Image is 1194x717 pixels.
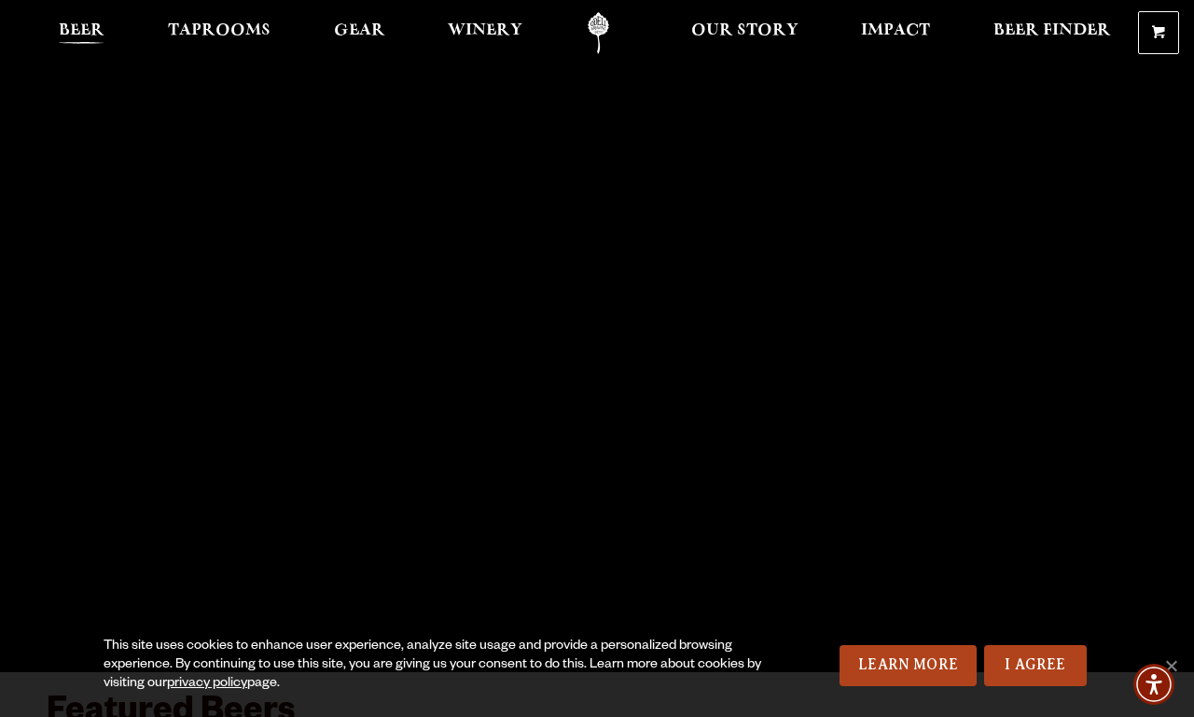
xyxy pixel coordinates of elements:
[1133,664,1174,705] div: Accessibility Menu
[849,12,942,54] a: Impact
[981,12,1123,54] a: Beer Finder
[679,12,811,54] a: Our Story
[691,23,798,38] span: Our Story
[47,12,117,54] a: Beer
[861,23,930,38] span: Impact
[436,12,535,54] a: Winery
[168,23,271,38] span: Taprooms
[840,645,977,686] a: Learn More
[156,12,283,54] a: Taprooms
[104,638,764,694] div: This site uses cookies to enhance user experience, analyze site usage and provide a personalized ...
[334,23,385,38] span: Gear
[984,645,1087,686] a: I Agree
[563,12,633,54] a: Odell Home
[59,23,104,38] span: Beer
[322,12,397,54] a: Gear
[167,677,247,692] a: privacy policy
[448,23,522,38] span: Winery
[993,23,1111,38] span: Beer Finder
